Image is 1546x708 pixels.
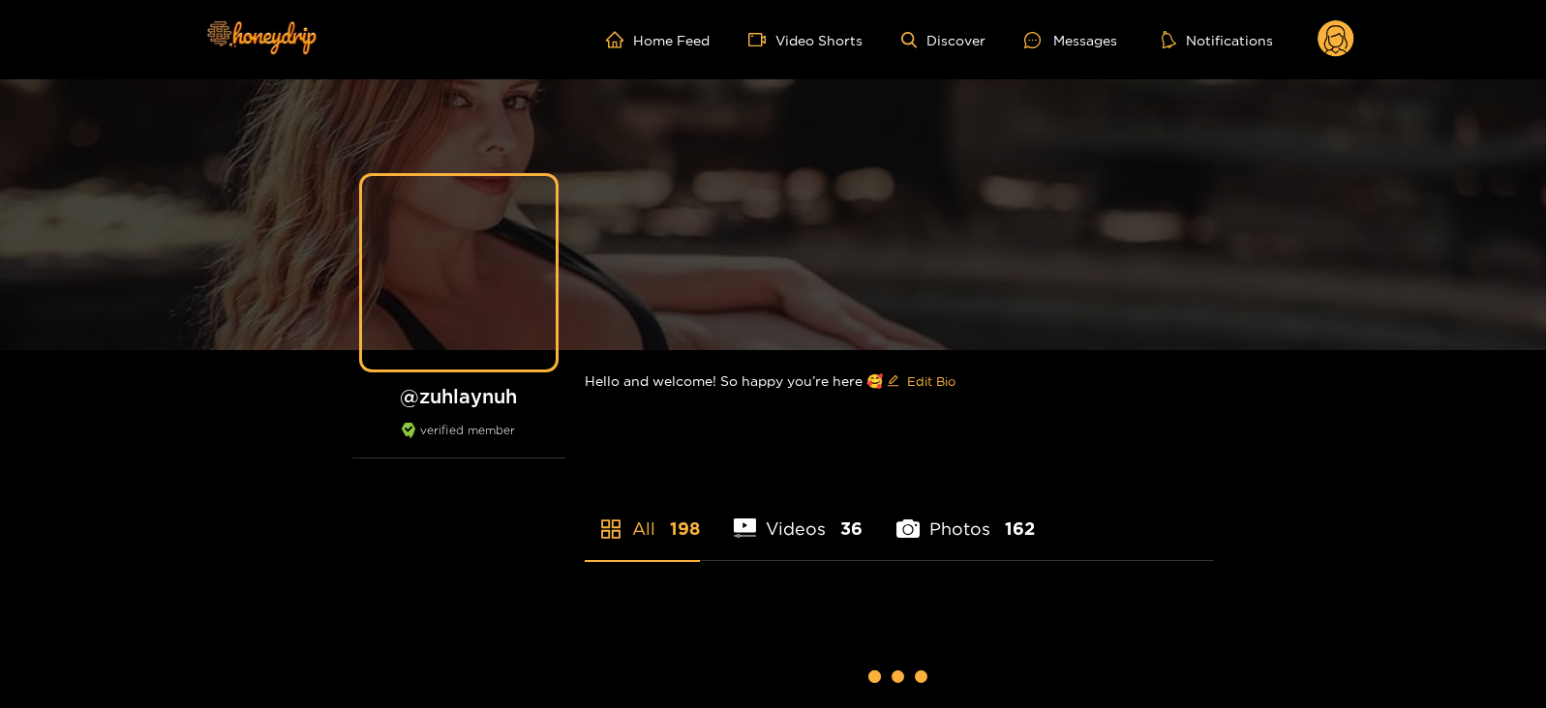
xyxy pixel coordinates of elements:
[1005,516,1035,541] span: 162
[896,473,1035,560] li: Photos
[606,31,710,48] a: Home Feed
[748,31,775,48] span: video-camera
[585,473,700,560] li: All
[670,516,700,541] span: 198
[606,31,633,48] span: home
[887,374,899,389] span: edit
[883,366,959,397] button: editEdit Bio
[585,350,1214,412] div: Hello and welcome! So happy you’re here 🥰
[352,384,565,408] h1: @ zuhlaynuh
[840,516,863,541] span: 36
[734,473,864,560] li: Videos
[901,32,985,48] a: Discover
[1024,29,1117,51] div: Messages
[599,517,622,541] span: appstore
[1156,30,1279,49] button: Notifications
[352,423,565,458] div: verified member
[748,31,863,48] a: Video Shorts
[907,371,955,391] span: Edit Bio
